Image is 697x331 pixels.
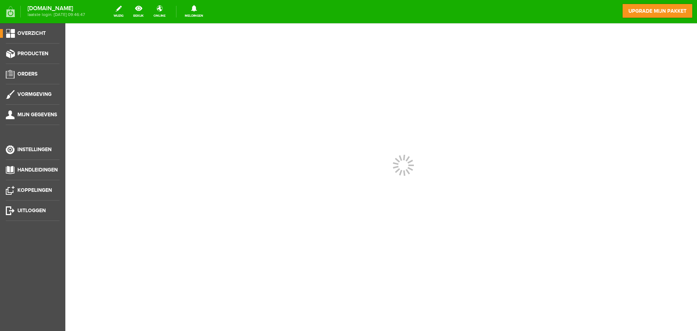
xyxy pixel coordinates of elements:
span: Vormgeving [17,91,52,97]
span: Koppelingen [17,187,52,193]
span: Producten [17,51,48,57]
a: online [149,4,170,20]
span: Handleidingen [17,167,58,173]
span: Orders [17,71,37,77]
span: Overzicht [17,30,46,36]
span: Instellingen [17,146,52,153]
a: wijzig [109,4,128,20]
span: laatste login: [DATE] 09:46:47 [28,13,85,17]
strong: [DOMAIN_NAME] [28,7,85,11]
span: Uitloggen [17,207,46,214]
span: Mijn gegevens [17,112,57,118]
a: upgrade mijn pakket [622,4,693,18]
a: Meldingen [180,4,208,20]
a: bekijk [129,4,148,20]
